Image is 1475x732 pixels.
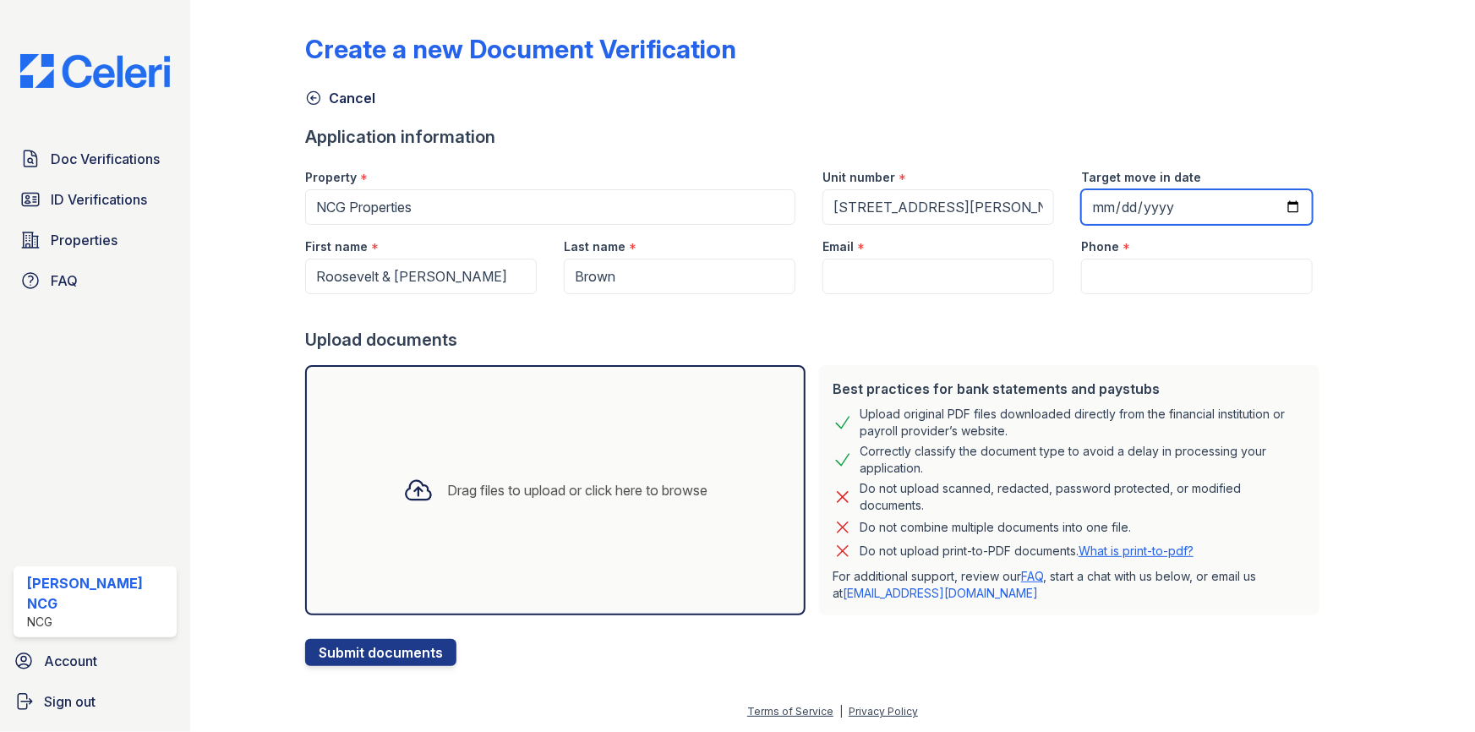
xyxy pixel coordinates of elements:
a: Sign out [7,685,183,718]
span: Doc Verifications [51,149,160,169]
div: Upload documents [305,328,1326,352]
p: For additional support, review our , start a chat with us below, or email us at [833,568,1306,602]
label: Phone [1081,238,1119,255]
a: Terms of Service [747,705,833,718]
a: ID Verifications [14,183,177,216]
a: Properties [14,223,177,257]
span: ID Verifications [51,189,147,210]
a: [EMAIL_ADDRESS][DOMAIN_NAME] [843,586,1038,600]
a: What is print-to-pdf? [1079,544,1194,558]
div: Do not combine multiple documents into one file. [860,517,1131,538]
div: Best practices for bank statements and paystubs [833,379,1306,399]
label: Last name [564,238,626,255]
a: FAQ [1021,569,1043,583]
span: Account [44,651,97,671]
a: Doc Verifications [14,142,177,176]
label: Email [822,238,854,255]
div: Application information [305,125,1326,149]
span: Properties [51,230,117,250]
div: Correctly classify the document type to avoid a delay in processing your application. [860,443,1306,477]
label: Property [305,169,357,186]
div: | [839,705,843,718]
div: Upload original PDF files downloaded directly from the financial institution or payroll provider’... [860,406,1306,440]
label: Target move in date [1081,169,1201,186]
span: FAQ [51,270,78,291]
label: Unit number [822,169,895,186]
div: Create a new Document Verification [305,34,736,64]
button: Submit documents [305,639,456,666]
p: Do not upload print-to-PDF documents. [860,543,1194,560]
label: First name [305,238,368,255]
span: Sign out [44,691,96,712]
a: FAQ [14,264,177,298]
div: NCG [27,614,170,631]
a: Account [7,644,183,678]
img: CE_Logo_Blue-a8612792a0a2168367f1c8372b55b34899dd931a85d93a1a3d3e32e68fde9ad4.png [7,54,183,88]
a: Privacy Policy [849,705,918,718]
div: Drag files to upload or click here to browse [447,480,707,500]
div: [PERSON_NAME] NCG [27,573,170,614]
a: Cancel [305,88,375,108]
div: Do not upload scanned, redacted, password protected, or modified documents. [860,480,1306,514]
